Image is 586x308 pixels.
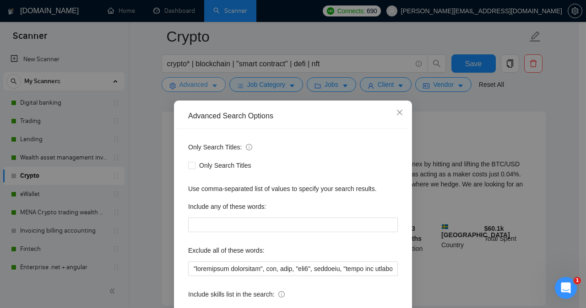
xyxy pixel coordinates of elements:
iframe: Intercom live chat [555,277,577,299]
label: Include any of these words: [188,199,266,214]
button: Close [387,101,412,125]
span: Include skills list in the search: [188,289,285,299]
span: info-circle [278,291,285,297]
span: Only Search Titles [195,160,255,170]
div: Use comma-separated list of values to specify your search results. [188,184,398,194]
span: info-circle [246,144,252,150]
span: 1 [574,277,581,284]
span: close [396,109,403,116]
label: Exclude all of these words: [188,243,265,258]
span: Only Search Titles: [188,142,252,152]
div: Advanced Search Options [188,111,398,121]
